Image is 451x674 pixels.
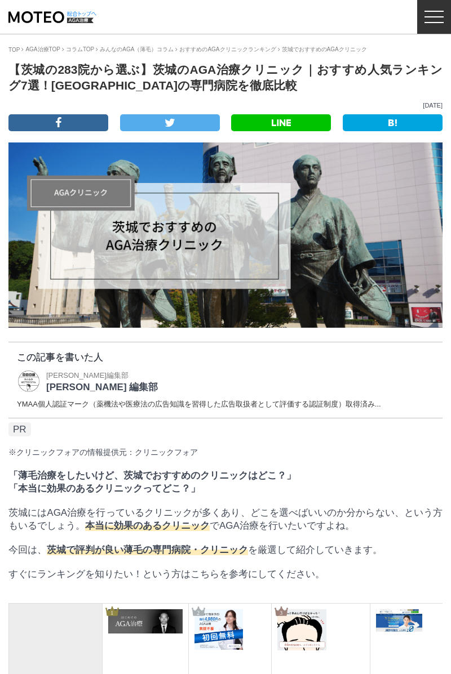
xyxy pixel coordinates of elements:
[66,46,94,52] a: コラムTOP
[278,46,367,53] li: 茨城でおすすめのAGAクリニック
[388,119,396,126] img: B!
[8,507,443,531] span: 茨城にはAGA治療を行っているクリニックが多くあり、どこを選べばいいのか分からない、という方もいるでしょう。 でAGA治療を行いたいですよね。
[8,470,296,494] strong: 「薄毛治療をしたいけど、茨城でおすすめのクリニックはどこ？」 「本当に効果のあるクリニックってどこ？」
[8,568,443,581] p: すぐにランキングを知りたい！という方はこちらを参考にしてください。
[85,520,210,531] span: 本当に効果のあるクリニック
[376,609,422,632] img: エースAGAクリニック 水戸院
[8,448,198,457] small: ※クリニックフォアの情報提供元：クリニックフォア
[8,544,382,555] span: 今回は、 を厳選して紹介していきます。
[67,11,97,16] img: 総合トップへ
[272,119,291,126] img: LINE
[8,47,20,53] a: TOP
[194,609,243,650] img: AGAスマクリ 月々4,980円
[8,62,443,93] h1: 【茨城の283院から選ぶ】茨城のAGA治療クリニック｜おすすめ人気ランキング7選！[GEOGRAPHIC_DATA]の専門病院を徹底比較
[8,102,443,109] p: [DATE]
[17,369,158,394] a: MOTEO 編集部 [PERSON_NAME]編集部 [PERSON_NAME] 編集部
[100,46,174,52] a: みんなのAGA（薄毛）コラム
[8,142,443,328] img: 茨城でおすすめのAGA治療クリニック
[179,46,276,52] a: おすすめのAGAクリニックランキング
[47,544,248,555] span: 茨城で評判が良い薄毛の専門病院・クリニック
[8,422,31,436] span: PR
[46,371,129,380] span: [PERSON_NAME]編集部
[277,609,326,650] img: クリニックフォア
[17,369,41,393] img: MOTEO 編集部
[108,609,183,633] img: AGAヘアクリニック
[17,351,434,364] p: この記事を書いた人
[25,46,60,52] a: AGA治療TOP
[46,381,158,394] p: [PERSON_NAME] 編集部
[17,399,434,409] dd: YMAA個人認証マーク（薬機法や医療法の広告知識を習得した広告取扱者として評価する認証制度）取得済み...
[8,11,94,23] img: MOTEO AGA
